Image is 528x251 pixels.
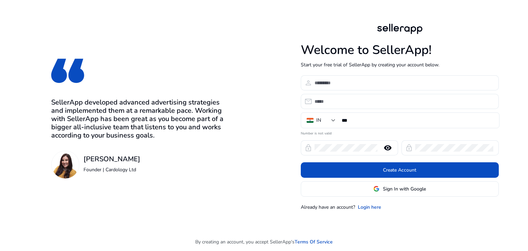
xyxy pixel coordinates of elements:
[379,144,396,152] mat-icon: remove_red_eye
[301,129,499,136] mat-error: Number is not valid
[51,98,227,140] h3: SellerApp developed advanced advertising strategies and implemented them at a remarkable pace. Wo...
[304,79,312,87] span: person
[316,117,321,124] div: IN
[383,185,426,193] span: Sign In with Google
[405,144,413,152] span: lock
[304,144,312,152] span: lock
[301,43,499,57] h1: Welcome to SellerApp!
[301,61,499,68] p: Start your free trial of SellerApp by creating your account below.
[301,162,499,178] button: Create Account
[301,181,499,197] button: Sign In with Google
[84,155,140,163] h3: [PERSON_NAME]
[304,97,312,106] span: email
[301,204,355,211] p: Already have an account?
[373,186,379,192] img: google-logo.svg
[358,204,381,211] a: Login here
[84,166,140,173] p: Founder | Cardology Ltd
[295,238,333,245] a: Terms Of Service
[383,166,416,174] span: Create Account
